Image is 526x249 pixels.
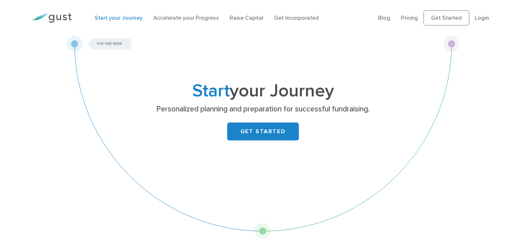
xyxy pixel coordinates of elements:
[378,14,390,21] a: Blog
[227,123,299,140] a: GET STARTED
[192,80,230,101] span: Start
[124,104,402,114] p: Personalized planning and preparation for successful fundraising.
[274,14,319,21] a: Get Incorporated
[32,13,72,23] img: Gust Logo
[401,14,418,21] a: Pricing
[153,14,219,21] a: Accelerate your Progress
[95,14,143,21] a: Start your Journey
[475,14,489,21] a: Login
[121,83,405,99] h1: your Journey
[230,14,263,21] a: Raise Capital
[424,10,469,25] a: Get Started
